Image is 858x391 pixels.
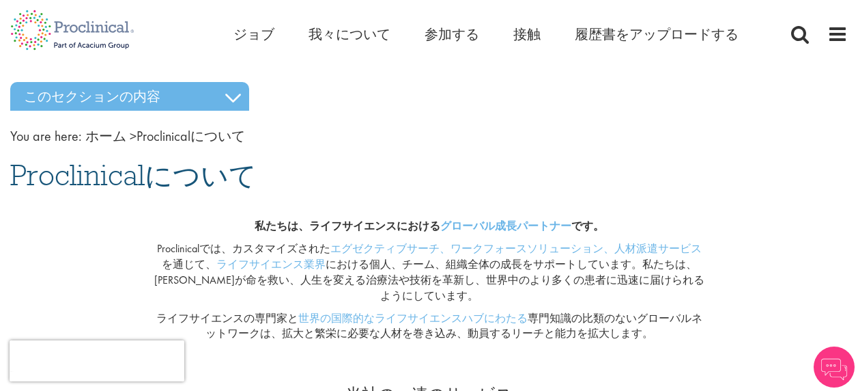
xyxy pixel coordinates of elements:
[10,127,82,145] span: You are here:
[513,25,541,43] a: 接触
[575,25,739,43] a: 履歴書をアップロードする
[154,241,705,304] p: Proclinicalでは、カスタマイズされた を通じて、 における個人、チーム、組織全体の成長をサポートしています。私たちは、[PERSON_NAME]が命を救い、人生を変える治療法や技術を革...
[309,25,390,43] a: 我々について
[85,127,245,145] span: Proclinicalについて
[233,25,274,43] a: ジョブ
[425,25,479,43] a: 参加する
[255,219,604,233] b: 私たちは、ライフサイエンスにおける です。
[298,311,528,325] a: 世界の国際的なライフサイエンスハブにわたる
[216,257,326,271] a: ライフサイエンス業界
[85,127,126,145] a: ホームへのパンくずリストリンク
[10,340,184,381] iframe: reCAPTCHA
[330,241,702,256] a: エグゼクティブサーチ、ワークフォースソリューション、人材派遣サービス
[130,127,137,145] span: >
[440,219,571,233] a: グローバル成長パートナー
[10,82,249,111] h3: このセクションの内容
[154,311,705,342] p: ライフサイエンスの専門家と 専門知識の比類のないグローバルネットワークは、拡大と繁栄に必要な人材を巻き込み、動員するリーチと能力を拡大します。
[814,347,855,388] img: チャットボット
[10,157,257,193] span: Proclinicalについて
